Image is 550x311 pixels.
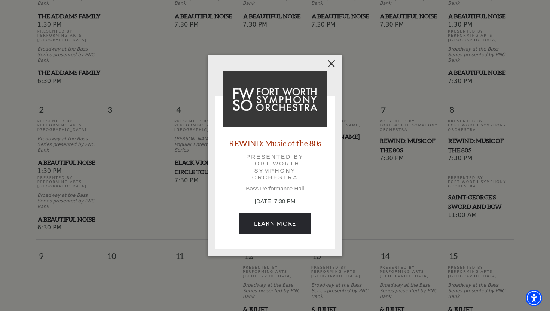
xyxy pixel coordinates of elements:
[223,197,327,206] p: [DATE] 7:30 PM
[223,185,327,192] p: Bass Performance Hall
[229,138,321,148] a: REWIND: Music of the 80s
[239,213,312,234] a: November 8, 7:30 PM Learn More
[223,71,327,127] img: REWIND: Music of the 80s
[324,57,339,71] button: Close
[526,290,542,306] div: Accessibility Menu
[233,153,317,181] p: Presented by Fort Worth Symphony Orchestra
